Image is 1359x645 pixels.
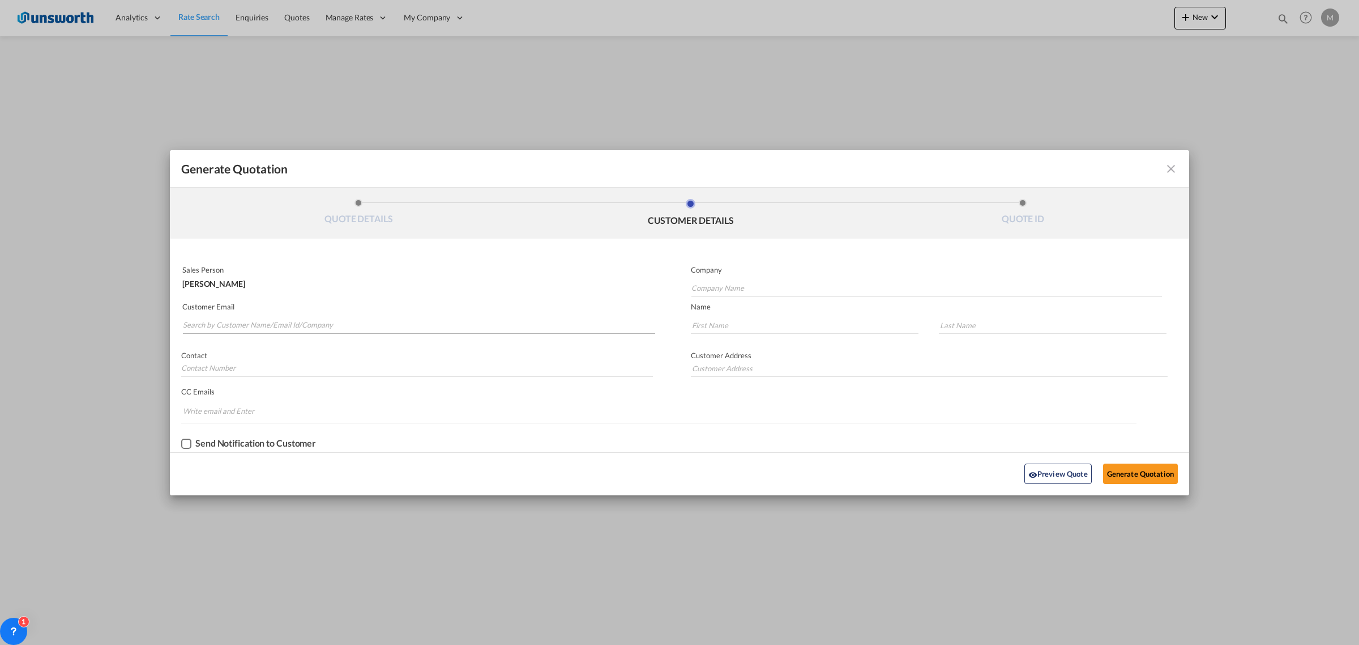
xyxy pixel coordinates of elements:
md-chips-wrap: Chips container. Enter the text area, then type text, and press enter to add a chip. [181,401,1136,423]
span: Customer Address [691,351,751,360]
p: CC Emails [181,387,1136,396]
p: Name [691,302,1189,311]
p: Sales Person [182,265,652,274]
p: Company [691,265,1162,274]
md-dialog: Generate QuotationQUOTE ... [170,150,1189,495]
md-icon: icon-close fg-AAA8AD cursor m-0 [1164,162,1178,176]
li: QUOTE DETAILS [193,199,525,230]
span: Generate Quotation [181,162,288,176]
input: Search by Customer Name/Email Id/Company [183,317,655,334]
input: Last Name [939,317,1166,334]
li: QUOTE ID [857,199,1189,230]
input: Chips input. [183,402,268,420]
button: Generate Quotation [1103,464,1178,484]
md-checkbox: Checkbox No Ink [181,438,316,449]
button: icon-eyePreview Quote [1024,464,1092,484]
input: Company Name [691,280,1162,297]
input: First Name [691,317,918,334]
div: Send Notification to Customer [195,438,316,448]
div: [PERSON_NAME] [182,274,652,288]
md-icon: icon-eye [1028,470,1037,479]
input: Contact Number [181,360,653,377]
input: Customer Address [691,360,1168,377]
li: CUSTOMER DETAILS [525,199,857,230]
p: Customer Email [182,302,655,311]
p: Contact [181,351,653,360]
